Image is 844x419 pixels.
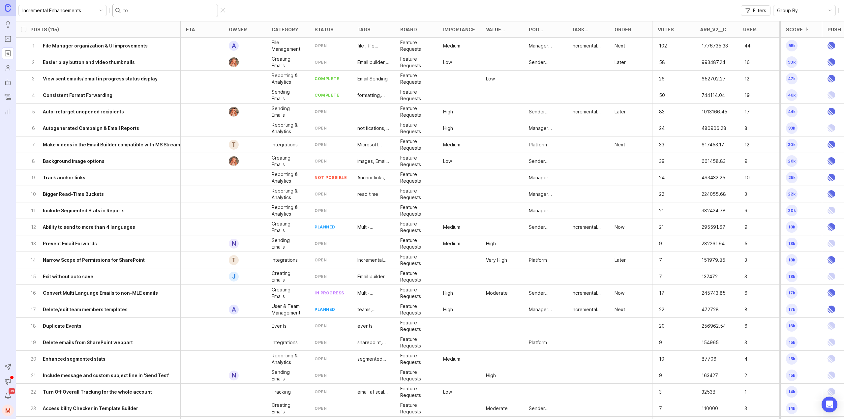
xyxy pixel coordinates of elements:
[30,306,36,313] p: 17
[400,56,433,69] div: Feature Requests
[700,223,721,232] p: 295591.67
[443,108,453,115] p: High
[30,104,180,120] button: 5Auto-retarget unopened recipients
[30,27,59,32] div: Posts (115)
[741,5,770,16] button: Filters
[30,339,36,346] p: 19
[700,371,721,380] p: 163427
[828,71,835,87] img: Linear Logo
[828,268,835,284] img: Linear Logo
[2,33,14,45] a: Portal
[357,141,390,148] div: Microsoft Stream, integrations, videos
[443,141,460,148] div: Medium
[272,27,298,32] div: category
[30,169,180,186] button: 9Track anchor links
[30,252,180,268] button: 14Narrow Scope of Permissions for SharePoint
[828,38,835,54] img: Linear Logo
[272,39,304,52] p: File Management
[30,125,36,132] p: 6
[30,356,36,362] p: 20
[615,27,631,32] div: Order
[822,397,837,412] div: Open Intercom Messenger
[658,239,678,248] p: 9
[43,273,93,280] h6: Exit without auto save
[615,108,626,115] div: Later
[272,141,298,148] div: Integrations
[96,8,106,13] svg: toggle icon
[30,108,36,115] p: 5
[700,27,726,32] div: ARR_v2__c
[30,59,36,66] p: 2
[786,40,798,51] span: 95k
[743,27,768,32] div: User votes - All
[30,290,36,296] p: 16
[443,43,460,49] div: Medium
[700,107,721,116] p: 1013166.45
[486,27,510,32] div: Value Scale
[30,71,180,87] button: 3View sent emails/ email in progress status display
[743,288,764,298] p: 6
[315,59,327,65] div: open
[30,38,180,54] button: 1File Manager organization & UI improvements
[828,54,835,70] img: Linear Logo
[529,125,561,132] p: Manager Experience
[743,404,764,413] p: 3
[30,191,36,197] p: 10
[30,301,180,317] button: 17Delete/edit team members templates
[700,305,721,314] p: 472728
[529,141,547,148] p: Platform
[30,186,180,202] button: 10Bigger Read-Time Buckets
[828,318,835,334] img: Linear Logo
[400,122,433,135] div: Feature Requests
[443,59,452,66] p: Low
[658,223,678,232] p: 21
[743,140,764,149] p: 12
[700,124,721,133] p: 480906.28
[357,92,390,99] p: formatting, Email builder, buttons
[486,75,495,82] div: Low
[30,367,180,383] button: 21Include message and custom subject line in 'Send Test'
[43,323,81,329] h6: Duplicate Events
[30,334,180,350] button: 19Delete emails from SharePoint webpart
[743,190,764,199] p: 3
[357,75,388,82] div: Email Sending
[2,18,14,30] a: Ideas
[615,141,625,148] div: Next
[658,206,678,215] p: 21
[743,354,764,364] p: 4
[30,141,36,148] p: 7
[658,173,678,182] p: 24
[400,155,433,168] p: Feature Requests
[2,76,14,88] a: Autopilot
[43,240,97,247] h6: Prevent Email Forwards
[43,356,105,362] h6: Enhanced segmented stats
[786,56,798,68] span: 50k
[43,108,124,115] h6: Auto-retarget unopened recipients
[828,87,835,103] img: Linear Logo
[700,58,721,67] p: 993487.24
[572,43,604,49] p: Incremental Enhancement
[700,206,721,215] p: 382424.78
[658,91,678,100] p: 50
[615,59,626,66] p: Later
[700,91,721,100] p: 744114.04
[315,43,327,48] div: open
[357,125,390,132] p: notifications, Analytics
[615,43,625,49] div: Next
[658,107,678,116] p: 83
[529,108,561,115] p: Sender Experience
[272,72,304,85] div: Reporting & Analytics
[30,257,36,263] p: 14
[828,301,835,317] img: Linear Logo
[743,91,764,100] p: 19
[743,321,764,331] p: 6
[700,157,721,166] p: 661458.83
[2,47,14,59] a: Roadmaps
[658,58,678,67] p: 58
[700,255,721,265] p: 151979.85
[658,140,678,149] p: 33
[43,92,112,99] h6: Consistent Format Forwarding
